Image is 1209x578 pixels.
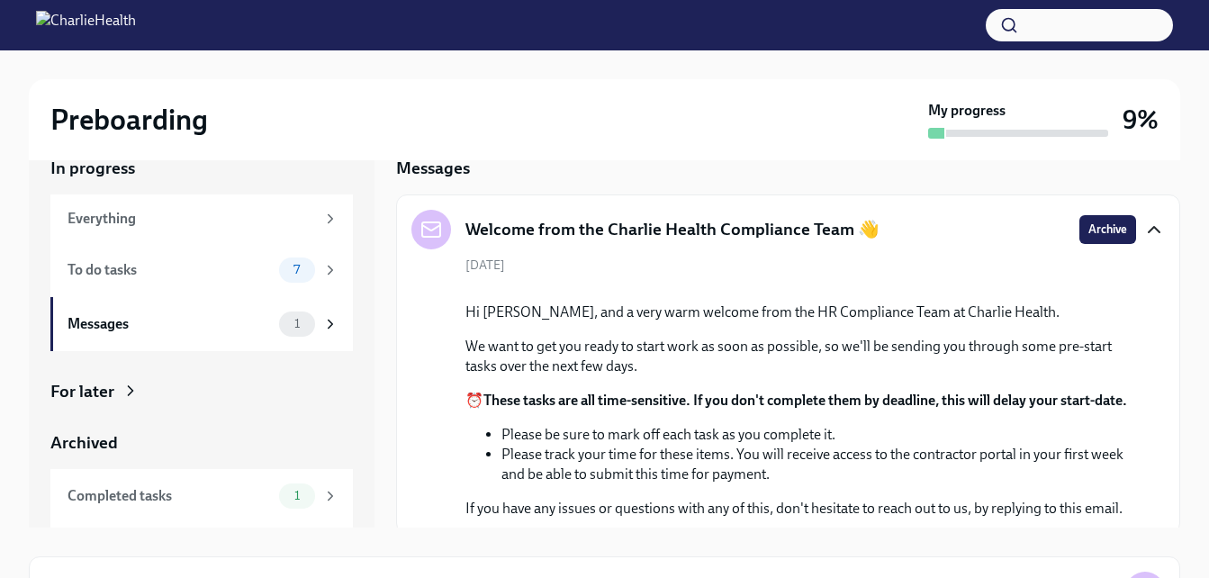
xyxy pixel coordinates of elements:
[50,469,353,523] a: Completed tasks1
[483,392,1127,409] strong: These tasks are all time-sensitive. If you don't complete them by deadline, this will delay your ...
[50,102,208,138] h2: Preboarding
[396,157,470,180] h5: Messages
[68,260,272,280] div: To do tasks
[50,243,353,297] a: To do tasks7
[284,489,311,502] span: 1
[1088,221,1127,239] span: Archive
[465,391,1136,411] p: ⏰
[50,157,353,180] a: In progress
[465,499,1136,519] p: If you have any issues or questions with any of this, don't hesitate to reach out to us, by reply...
[501,425,1136,445] li: Please be sure to mark off each task as you complete it.
[928,101,1006,121] strong: My progress
[68,209,315,229] div: Everything
[465,337,1136,376] p: We want to get you ready to start work as soon as possible, so we'll be sending you through some ...
[465,218,880,241] h5: Welcome from the Charlie Health Compliance Team 👋
[501,445,1136,484] li: Please track your time for these items. You will receive access to the contractor portal in your ...
[284,317,311,330] span: 1
[50,380,114,403] div: For later
[50,194,353,243] a: Everything
[50,431,353,455] a: Archived
[1079,215,1136,244] button: Archive
[465,303,1136,322] p: Hi [PERSON_NAME], and a very warm welcome from the HR Compliance Team at Charlie Health.
[36,11,136,40] img: CharlieHealth
[68,314,272,334] div: Messages
[50,380,353,403] a: For later
[283,263,311,276] span: 7
[1123,104,1159,136] h3: 9%
[50,297,353,351] a: Messages1
[465,257,505,274] span: [DATE]
[68,486,272,506] div: Completed tasks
